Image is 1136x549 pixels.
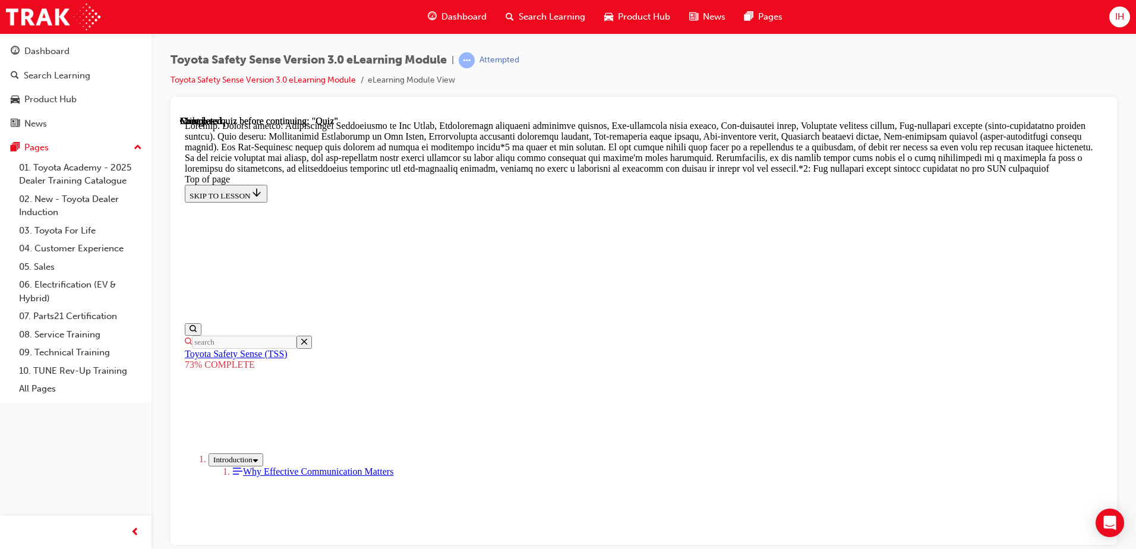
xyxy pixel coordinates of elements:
a: Toyota Safety Sense (TSS) [5,233,108,243]
a: 01. Toyota Academy - 2025 Dealer Training Catalogue [14,159,147,190]
span: IH [1115,10,1124,24]
span: car-icon [11,94,20,105]
span: learningRecordVerb_ATTEMPT-icon [459,52,475,68]
span: search-icon [506,10,514,24]
div: Dashboard [24,45,70,58]
span: News [703,10,725,24]
span: guage-icon [11,46,20,57]
span: up-icon [134,140,142,156]
span: car-icon [604,10,613,24]
span: Introduction [33,339,72,348]
span: news-icon [11,119,20,130]
div: 73% COMPLETE [5,244,923,254]
a: 09. Technical Training [14,343,147,362]
button: Toggle section: Introduction [29,337,83,351]
a: car-iconProduct Hub [595,5,680,29]
span: Product Hub [618,10,670,24]
span: | [452,53,454,67]
span: guage-icon [428,10,437,24]
a: 05. Sales [14,258,147,276]
a: 08. Service Training [14,326,147,344]
div: Open Intercom Messenger [1096,509,1124,537]
a: 04. Customer Experience [14,239,147,258]
span: Pages [758,10,782,24]
a: 07. Parts21 Certification [14,307,147,326]
span: search-icon [11,71,19,81]
span: prev-icon [131,525,140,540]
img: Trak [6,4,100,30]
a: Search Learning [5,65,147,87]
div: Product Hub [24,93,77,106]
button: Pages [5,137,147,159]
div: Search Learning [24,69,90,83]
button: IH [1109,7,1130,27]
a: 06. Electrification (EV & Hybrid) [14,276,147,307]
li: eLearning Module View [368,74,455,87]
span: pages-icon [744,10,753,24]
a: News [5,113,147,135]
span: SKIP TO LESSON [10,75,83,84]
button: Close the search form [116,220,132,233]
div: Loremip. Dolorsi ametco: Adipiscingel Seddoeiusmo te Inc Utlab, Etdoloremagn aliquaeni adminimve ... [5,5,923,58]
div: News [24,117,47,131]
a: 10. TUNE Rev-Up Training [14,362,147,380]
span: Search Learning [519,10,585,24]
span: Toyota Safety Sense Version 3.0 eLearning Module [171,53,447,67]
button: Show search bar [5,207,21,220]
a: Dashboard [5,40,147,62]
a: 03. Toyota For Life [14,222,147,240]
span: news-icon [689,10,698,24]
a: search-iconSearch Learning [496,5,595,29]
span: pages-icon [11,143,20,153]
a: Toyota Safety Sense Version 3.0 eLearning Module [171,75,356,85]
div: Top of page [5,58,923,69]
div: Pages [24,141,49,154]
div: Attempted [479,55,519,66]
a: 02. New - Toyota Dealer Induction [14,190,147,222]
a: All Pages [14,380,147,398]
a: pages-iconPages [735,5,792,29]
input: Search [12,220,116,233]
a: Product Hub [5,89,147,111]
button: SKIP TO LESSON [5,69,87,87]
a: news-iconNews [680,5,735,29]
button: DashboardSearch LearningProduct HubNews [5,38,147,137]
span: Dashboard [441,10,487,24]
a: guage-iconDashboard [418,5,496,29]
